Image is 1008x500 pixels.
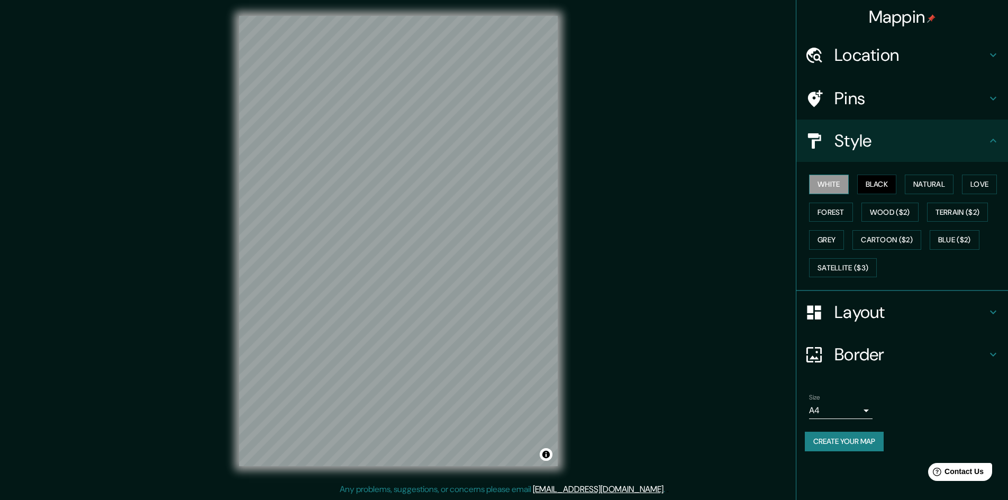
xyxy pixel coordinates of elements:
[809,175,849,194] button: White
[927,203,988,222] button: Terrain ($2)
[796,34,1008,76] div: Location
[857,175,897,194] button: Black
[540,448,552,461] button: Toggle attribution
[239,16,558,466] canvas: Map
[809,203,853,222] button: Forest
[665,483,667,496] div: .
[805,432,884,451] button: Create your map
[852,230,921,250] button: Cartoon ($2)
[809,402,873,419] div: A4
[809,258,877,278] button: Satellite ($3)
[914,459,996,488] iframe: Help widget launcher
[834,302,987,323] h4: Layout
[834,88,987,109] h4: Pins
[905,175,953,194] button: Natural
[962,175,997,194] button: Love
[796,291,1008,333] div: Layout
[533,484,664,495] a: [EMAIL_ADDRESS][DOMAIN_NAME]
[927,14,936,23] img: pin-icon.png
[796,77,1008,120] div: Pins
[834,130,987,151] h4: Style
[667,483,669,496] div: .
[834,344,987,365] h4: Border
[930,230,979,250] button: Blue ($2)
[861,203,919,222] button: Wood ($2)
[809,230,844,250] button: Grey
[809,393,820,402] label: Size
[796,120,1008,162] div: Style
[796,333,1008,376] div: Border
[340,483,665,496] p: Any problems, suggestions, or concerns please email .
[834,44,987,66] h4: Location
[869,6,936,28] h4: Mappin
